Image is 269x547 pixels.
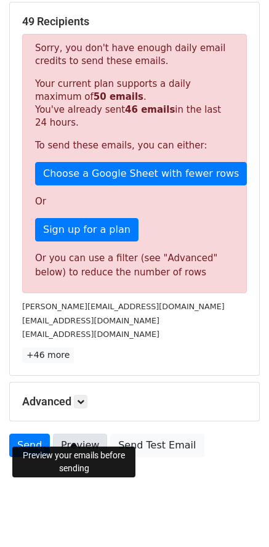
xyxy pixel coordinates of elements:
[35,251,234,279] div: Or you can use a filter (see "Advanced" below) to reduce the number of rows
[53,434,107,457] a: Preview
[22,330,159,339] small: [EMAIL_ADDRESS][DOMAIN_NAME]
[35,195,234,208] p: Or
[35,218,139,241] a: Sign up for a plan
[35,162,247,185] a: Choose a Google Sheet with fewer rows
[9,434,50,457] a: Send
[35,78,234,129] p: Your current plan supports a daily maximum of . You've already sent in the last 24 hours.
[207,488,269,547] iframe: Chat Widget
[12,447,135,477] div: Preview your emails before sending
[22,302,225,311] small: [PERSON_NAME][EMAIL_ADDRESS][DOMAIN_NAME]
[22,15,247,28] h5: 49 Recipients
[207,488,269,547] div: Widget de chat
[110,434,204,457] a: Send Test Email
[22,347,74,363] a: +46 more
[35,139,234,152] p: To send these emails, you can either:
[22,395,247,408] h5: Advanced
[22,316,159,325] small: [EMAIL_ADDRESS][DOMAIN_NAME]
[94,91,143,102] strong: 50 emails
[35,42,234,68] p: Sorry, you don't have enough daily email credits to send these emails.
[125,104,175,115] strong: 46 emails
